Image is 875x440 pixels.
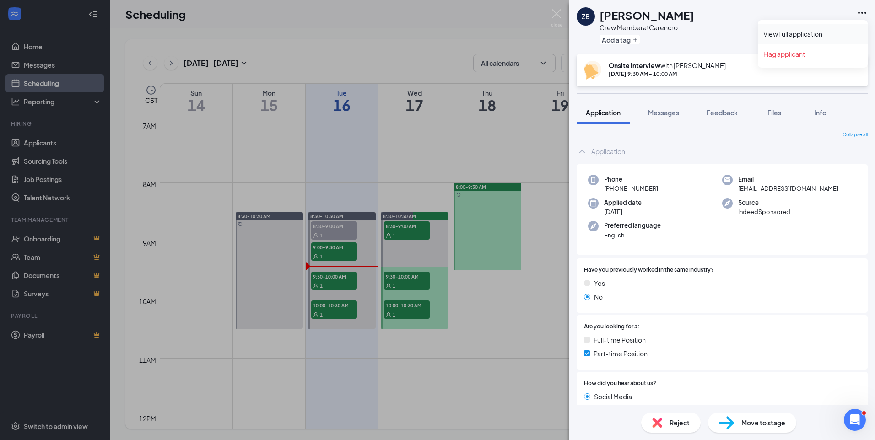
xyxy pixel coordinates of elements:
span: Email [738,175,838,184]
svg: Plus [632,37,638,43]
span: Part-time Position [594,349,648,359]
span: Application [586,108,621,117]
span: English [604,231,661,240]
div: Crew Member at Carencro [600,23,694,32]
span: Move to stage [741,418,785,428]
span: Have you previously worked in the same industry? [584,266,714,274]
span: Social Media [594,392,632,402]
iframe: Intercom live chat [844,409,866,431]
span: [EMAIL_ADDRESS][DOMAIN_NAME] [738,184,838,193]
div: ZB [582,12,590,21]
span: Yes [594,278,605,288]
span: Source [738,198,790,207]
span: Phone [604,175,658,184]
span: Applied date [604,198,642,207]
span: How did you hear about us? [584,379,656,388]
span: [PHONE_NUMBER] [604,184,658,193]
span: [DATE] [604,207,642,216]
span: Preferred language [604,221,661,230]
span: Reject [670,418,690,428]
h1: [PERSON_NAME] [600,7,694,23]
span: Feedback [707,108,738,117]
button: PlusAdd a tag [600,35,640,44]
span: Collapse all [843,131,868,139]
div: with [PERSON_NAME] [609,61,726,70]
div: Application [591,147,625,156]
span: Are you looking for a: [584,322,639,331]
span: No [594,292,603,302]
span: Info [814,108,826,117]
div: [DATE] 9:30 AM - 10:00 AM [609,70,726,78]
svg: ChevronUp [577,146,588,157]
span: Files [767,108,781,117]
span: Messages [648,108,679,117]
svg: Ellipses [857,7,868,18]
span: Recruiting/Hiring Site [594,405,658,415]
b: Onsite Interview [609,61,660,70]
span: IndeedSponsored [738,207,790,216]
a: View full application [763,29,862,38]
span: Full-time Position [594,335,646,345]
